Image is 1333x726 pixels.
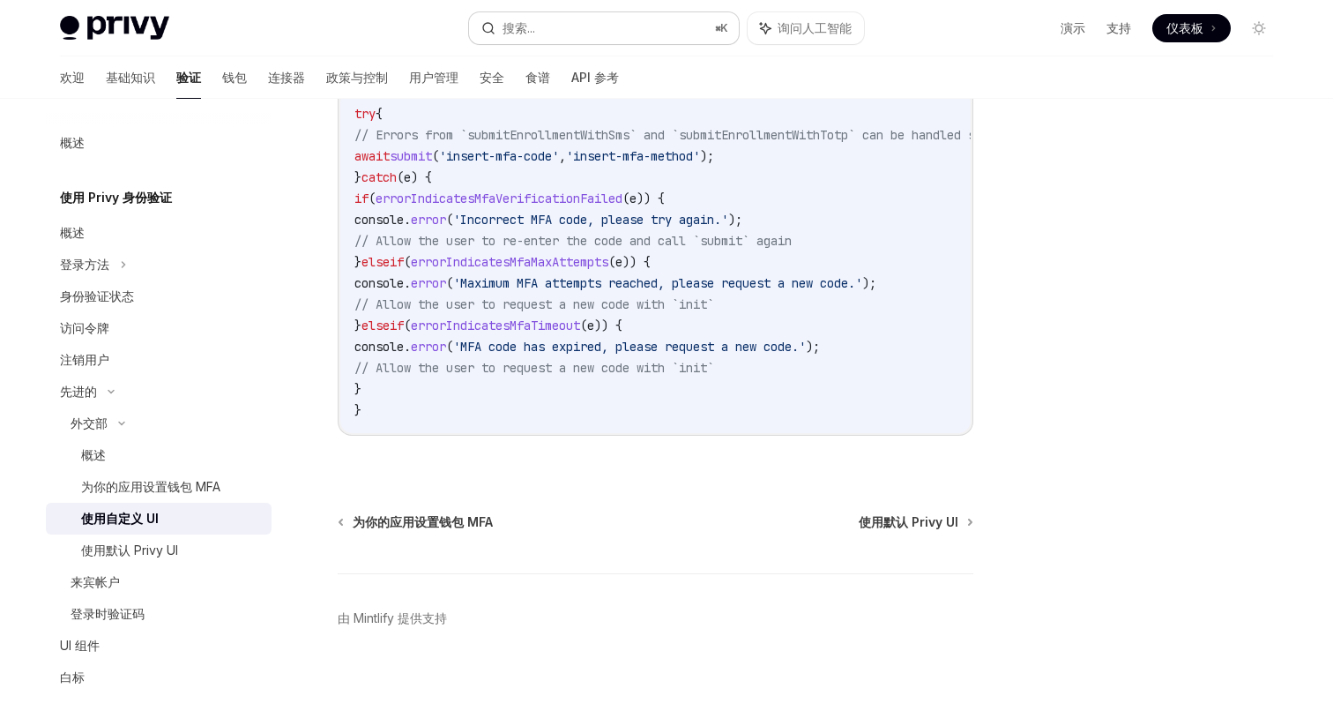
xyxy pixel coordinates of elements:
[71,574,120,589] font: 来宾帐户
[46,312,272,344] a: 访问令牌
[439,148,559,164] span: 'insert-mfa-code'
[361,254,390,270] span: else
[353,514,493,529] font: 为你的应用设置钱包 MFA
[46,217,272,249] a: 概述
[81,479,220,494] font: 为你的应用设置钱包 MFA
[222,70,247,85] font: 钱包
[404,318,411,333] span: (
[594,318,622,333] span: )) {
[60,135,85,150] font: 概述
[404,275,411,291] span: .
[571,70,619,85] font: API 参考
[60,16,169,41] img: 灯光标志
[1106,19,1131,37] a: 支持
[46,127,272,159] a: 概述
[354,402,361,418] span: }
[46,662,272,693] a: 白标
[46,281,272,312] a: 身份验证状态
[480,56,504,99] a: 安全
[411,254,608,270] span: errorIndicatesMfaMaxAttempts
[637,191,665,206] span: )) {
[411,212,446,228] span: error
[432,148,439,164] span: (
[559,148,566,164] span: ,
[453,212,728,228] span: 'Incorrect MFA code, please try again.'
[580,318,587,333] span: (
[720,21,728,34] font: K
[361,169,397,185] span: catch
[354,233,792,249] span: // Allow the user to re-enter the code and call `submit` again
[354,296,714,312] span: // Allow the user to request a new code with `init`
[715,21,720,34] font: ⌘
[480,70,504,85] font: 安全
[778,20,852,35] font: 询问人工智能
[60,638,100,653] font: UI 组件
[60,56,85,99] a: 欢迎
[106,70,155,85] font: 基础知识
[60,670,85,685] font: 白标
[571,56,619,99] a: API 参考
[354,381,361,397] span: }
[81,543,178,558] font: 使用默认 Privy UI
[354,318,361,333] span: }
[409,70,458,85] font: 用户管理
[411,318,580,333] span: errorIndicatesMfaTimeout
[222,56,247,99] a: 钱包
[469,12,739,44] button: 搜索...⌘K
[46,630,272,662] a: UI 组件
[1245,14,1273,42] button: 切换暗模式
[338,610,447,627] a: 由 Mintlify 提供支持
[376,106,383,122] span: {
[608,254,615,270] span: (
[268,56,305,99] a: 连接器
[60,190,172,205] font: 使用 Privy 身份验证
[60,70,85,85] font: 欢迎
[404,339,411,355] span: .
[622,254,651,270] span: )) {
[354,254,361,270] span: }
[176,70,201,85] font: 验证
[728,212,742,228] span: );
[446,275,453,291] span: (
[46,439,272,471] a: 概述
[525,70,550,85] font: 食谱
[1166,20,1203,35] font: 仪表板
[46,344,272,376] a: 注销用户
[369,191,376,206] span: (
[700,148,714,164] span: );
[446,212,453,228] span: (
[81,511,159,526] font: 使用自定义 UI
[453,339,806,355] span: 'MFA code has expired, please request a new code.'
[587,318,594,333] span: e
[339,513,493,531] a: 为你的应用设置钱包 MFA
[1106,20,1131,35] font: 支持
[446,339,453,355] span: (
[60,288,134,303] font: 身份验证状态
[338,610,447,625] font: 由 Mintlify 提供支持
[390,254,404,270] span: if
[354,127,1031,143] span: // Errors from `submitEnrollmentWithSms` and `submitEnrollmentWithTotp` can be handled similarly
[268,70,305,85] font: 连接器
[60,225,85,240] font: 概述
[411,339,446,355] span: error
[862,275,876,291] span: );
[404,254,411,270] span: (
[46,598,272,630] a: 登录时验证码
[390,318,404,333] span: if
[106,56,155,99] a: 基础知识
[71,606,145,621] font: 登录时验证码
[622,191,629,206] span: (
[60,384,97,399] font: 先进的
[176,56,201,99] a: 验证
[859,513,972,531] a: 使用默认 Privy UI
[453,275,862,291] span: 'Maximum MFA attempts reached, please request a new code.'
[1061,20,1085,35] font: 演示
[71,415,108,430] font: 外交部
[354,169,361,185] span: }
[326,56,388,99] a: 政策与控制
[629,191,637,206] span: e
[81,447,106,462] font: 概述
[806,339,820,355] span: );
[326,70,388,85] font: 政策与控制
[354,106,376,122] span: try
